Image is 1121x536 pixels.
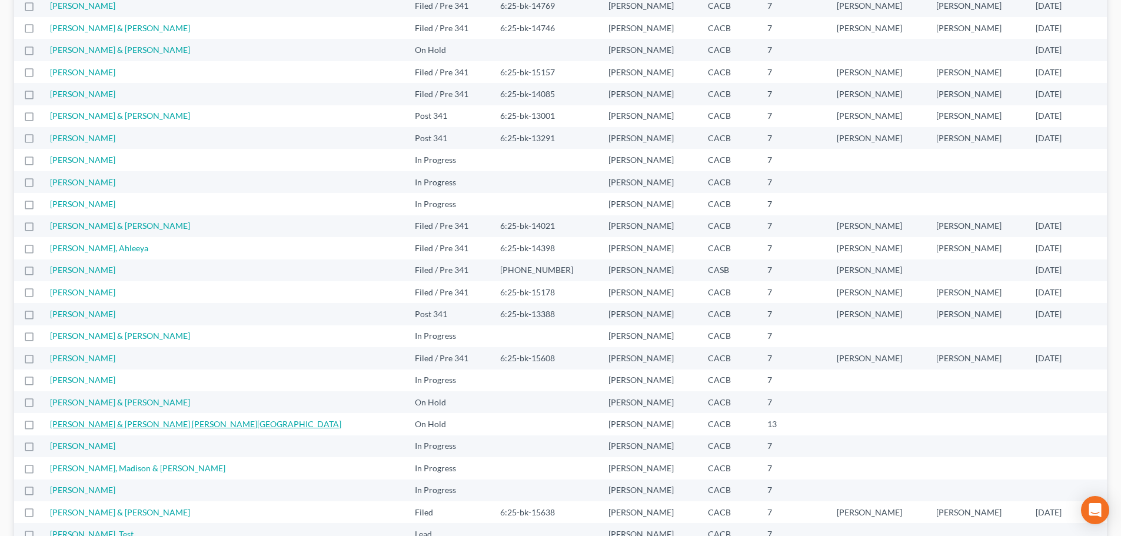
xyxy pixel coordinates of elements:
a: [PERSON_NAME] [50,1,115,11]
td: CACB [698,17,759,39]
td: On Hold [405,39,491,61]
td: [PERSON_NAME] [927,281,1026,303]
td: Filed / Pre 341 [405,61,491,83]
td: [PERSON_NAME] [599,347,698,369]
td: [PERSON_NAME] [599,105,698,127]
td: CACB [698,149,759,171]
a: [PERSON_NAME] & [PERSON_NAME] [50,507,190,517]
td: [PERSON_NAME] [927,303,1026,325]
td: CACB [698,83,759,105]
td: [PERSON_NAME] [827,237,927,259]
td: Filed / Pre 341 [405,347,491,369]
td: 7 [758,149,827,171]
a: [PERSON_NAME] [50,287,115,297]
div: Open Intercom Messenger [1081,496,1109,524]
td: 7 [758,391,827,413]
td: CACB [698,61,759,83]
td: CACB [698,215,759,237]
td: [PERSON_NAME] [599,61,698,83]
td: [PERSON_NAME] [599,435,698,457]
a: [PERSON_NAME] [50,485,115,495]
td: In Progress [405,435,491,457]
a: [PERSON_NAME] & [PERSON_NAME] [50,45,190,55]
td: [PERSON_NAME] [599,325,698,347]
td: 6:25-bk-14746 [491,17,599,39]
td: 7 [758,281,827,303]
td: [PERSON_NAME] [827,347,927,369]
td: [PERSON_NAME] [927,501,1026,523]
td: CACB [698,457,759,479]
td: 7 [758,303,827,325]
a: [PERSON_NAME], Ahleeya [50,243,148,253]
td: 7 [758,347,827,369]
td: [DATE] [1026,303,1107,325]
td: [PERSON_NAME] [827,61,927,83]
td: [DATE] [1026,17,1107,39]
td: 7 [758,83,827,105]
td: CACB [698,237,759,259]
td: CASB [698,259,759,281]
td: [PERSON_NAME] [927,17,1026,39]
a: [PERSON_NAME] [50,353,115,363]
td: [PERSON_NAME] [827,281,927,303]
td: 6:25-bk-15608 [491,347,599,369]
a: [PERSON_NAME] [50,177,115,187]
td: Post 341 [405,303,491,325]
td: In Progress [405,193,491,215]
td: [DATE] [1026,281,1107,303]
td: 7 [758,237,827,259]
td: 7 [758,435,827,457]
td: Filed / Pre 341 [405,17,491,39]
td: [PERSON_NAME] [927,127,1026,149]
td: [PERSON_NAME] [927,83,1026,105]
td: [PERSON_NAME] [599,259,698,281]
td: [DATE] [1026,61,1107,83]
td: [DATE] [1026,215,1107,237]
a: [PERSON_NAME] [50,155,115,165]
a: [PERSON_NAME] [50,375,115,385]
td: [PERSON_NAME] [599,215,698,237]
td: [PERSON_NAME] [827,303,927,325]
td: [PERSON_NAME] [599,303,698,325]
td: 7 [758,215,827,237]
td: Filed / Pre 341 [405,281,491,303]
td: In Progress [405,457,491,479]
td: [PERSON_NAME] [599,83,698,105]
td: CACB [698,171,759,193]
td: CACB [698,127,759,149]
td: 7 [758,259,827,281]
a: [PERSON_NAME] [50,199,115,209]
a: [PERSON_NAME] & [PERSON_NAME] [50,111,190,121]
td: 7 [758,457,827,479]
td: [DATE] [1026,501,1107,523]
td: [DATE] [1026,83,1107,105]
td: 7 [758,325,827,347]
td: 6:25-bk-13001 [491,105,599,127]
a: [PERSON_NAME], Madison & [PERSON_NAME] [50,463,225,473]
a: [PERSON_NAME] & [PERSON_NAME] [50,331,190,341]
td: Post 341 [405,127,491,149]
td: CACB [698,105,759,127]
td: [PERSON_NAME] [599,369,698,391]
td: 6:25-bk-15157 [491,61,599,83]
td: [PERSON_NAME] [599,413,698,435]
td: CACB [698,480,759,501]
td: CACB [698,325,759,347]
td: [PERSON_NAME] [599,149,698,171]
td: Filed / Pre 341 [405,259,491,281]
td: [PERSON_NAME] [827,127,927,149]
td: 7 [758,61,827,83]
td: 7 [758,127,827,149]
td: 6:25-bk-15638 [491,501,599,523]
td: 6:25-bk-13388 [491,303,599,325]
a: [PERSON_NAME] & [PERSON_NAME] [PERSON_NAME][GEOGRAPHIC_DATA] [50,419,341,429]
td: Filed [405,501,491,523]
td: 6:25-bk-14085 [491,83,599,105]
td: [PERSON_NAME] [599,171,698,193]
a: [PERSON_NAME] [50,265,115,275]
a: [PERSON_NAME] [50,133,115,143]
td: [PERSON_NAME] [599,391,698,413]
td: [PERSON_NAME] [599,39,698,61]
td: [PERSON_NAME] [827,17,927,39]
td: 7 [758,39,827,61]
